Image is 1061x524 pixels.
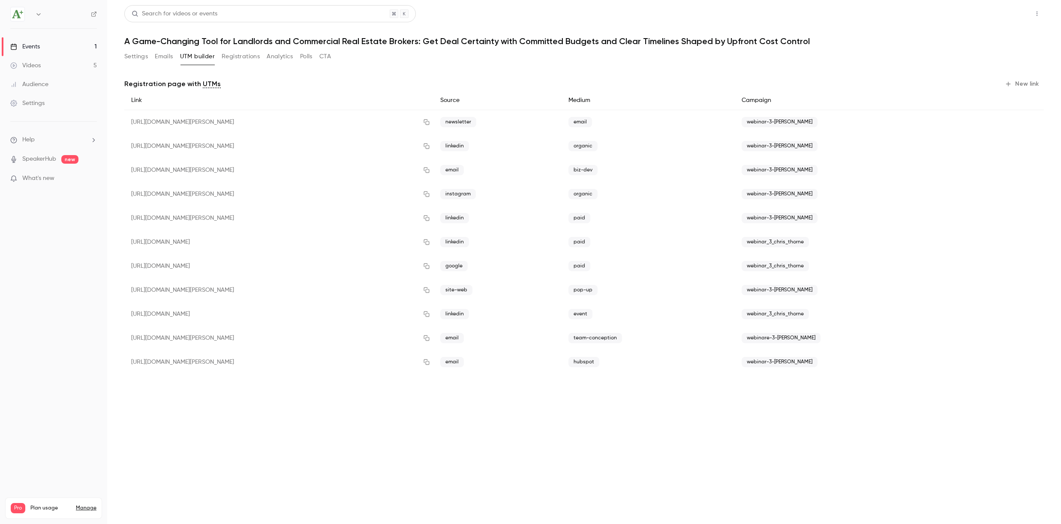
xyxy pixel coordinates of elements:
span: webinar-3-[PERSON_NAME] [742,189,818,199]
span: webinare-3-[PERSON_NAME] [742,333,821,343]
div: Audience [10,80,48,89]
div: [URL][DOMAIN_NAME][PERSON_NAME] [124,206,433,230]
div: [URL][DOMAIN_NAME][PERSON_NAME] [124,110,433,135]
span: paid [568,213,590,223]
button: Share [989,5,1023,22]
p: Registration page with [124,79,221,89]
li: help-dropdown-opener [10,135,97,144]
span: webinar-3-[PERSON_NAME] [742,213,818,223]
a: UTMs [203,79,221,89]
div: Search for videos or events [132,9,217,18]
button: Emails [155,50,173,63]
span: webinar_3_chris_thorne [742,309,809,319]
span: webinar_3_chris_thorne [742,261,809,271]
span: email [440,357,464,367]
button: Registrations [222,50,260,63]
div: [URL][DOMAIN_NAME] [124,302,433,326]
div: [URL][DOMAIN_NAME][PERSON_NAME] [124,350,433,374]
button: Settings [124,50,148,63]
button: Analytics [267,50,293,63]
span: webinar_3_chris_thorne [742,237,809,247]
span: instagram [440,189,476,199]
div: [URL][DOMAIN_NAME] [124,254,433,278]
span: biz-dev [568,165,598,175]
span: team-conception [568,333,622,343]
span: webinar-3-[PERSON_NAME] [742,117,818,127]
span: webinar-3-[PERSON_NAME] [742,285,818,295]
span: webinar-3-[PERSON_NAME] [742,357,818,367]
div: Source [433,91,562,110]
div: [URL][DOMAIN_NAME][PERSON_NAME] [124,278,433,302]
span: linkedin [440,141,469,151]
div: Settings [10,99,45,108]
span: organic [568,189,598,199]
div: [URL][DOMAIN_NAME][PERSON_NAME] [124,182,433,206]
span: linkedin [440,237,469,247]
span: paid [568,237,590,247]
div: [URL][DOMAIN_NAME] [124,230,433,254]
span: email [440,165,464,175]
span: Pro [11,503,25,513]
span: pop-up [568,285,598,295]
a: Manage [76,505,96,512]
span: google [440,261,468,271]
span: site-web [440,285,472,295]
div: Videos [10,61,41,70]
span: email [440,333,464,343]
div: [URL][DOMAIN_NAME][PERSON_NAME] [124,158,433,182]
div: [URL][DOMAIN_NAME][PERSON_NAME] [124,326,433,350]
span: newsletter [440,117,476,127]
div: Campaign [735,91,973,110]
button: UTM builder [180,50,215,63]
span: linkedin [440,213,469,223]
span: organic [568,141,598,151]
iframe: Noticeable Trigger [87,175,97,183]
span: email [568,117,592,127]
span: event [568,309,592,319]
span: webinar-3-[PERSON_NAME] [742,141,818,151]
span: Plan usage [30,505,71,512]
span: Help [22,135,35,144]
span: linkedin [440,309,469,319]
button: Polls [300,50,313,63]
button: New link [1001,77,1044,91]
div: Medium [562,91,735,110]
div: [URL][DOMAIN_NAME][PERSON_NAME] [124,134,433,158]
a: SpeakerHub [22,155,56,164]
span: paid [568,261,590,271]
button: CTA [319,50,331,63]
div: Events [10,42,40,51]
div: Link [124,91,433,110]
span: new [61,155,78,164]
span: What's new [22,174,54,183]
span: webinar-3-[PERSON_NAME] [742,165,818,175]
span: hubspot [568,357,599,367]
h1: A Game-Changing Tool for Landlords and Commercial Real Estate Brokers: Get Deal Certainty with Co... [124,36,1044,46]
